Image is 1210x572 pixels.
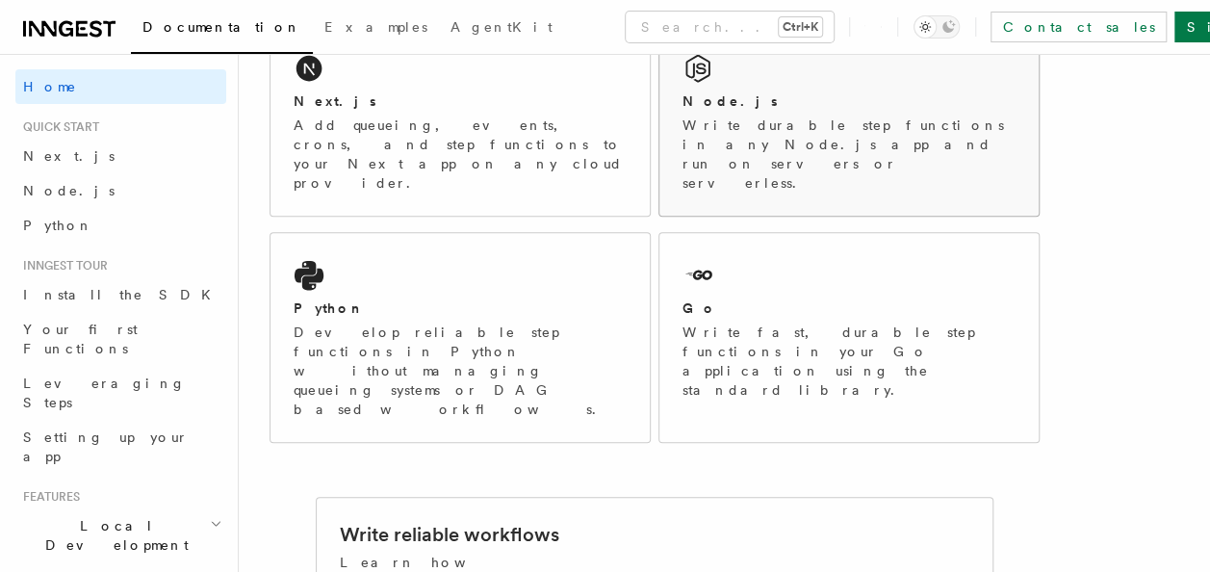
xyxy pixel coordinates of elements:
a: Node.js [15,173,226,208]
a: PythonDevelop reliable step functions in Python without managing queueing systems or DAG based wo... [270,232,651,443]
p: Develop reliable step functions in Python without managing queueing systems or DAG based workflows. [294,323,627,419]
span: Leveraging Steps [23,376,186,410]
span: Examples [324,19,427,35]
span: Python [23,218,93,233]
span: Inngest tour [15,258,108,273]
span: Local Development [15,516,210,555]
a: Home [15,69,226,104]
p: Write fast, durable step functions in your Go application using the standard library. [682,323,1016,400]
kbd: Ctrl+K [779,17,822,37]
span: Quick start [15,119,99,135]
a: Examples [313,6,439,52]
button: Local Development [15,508,226,562]
a: Setting up your app [15,420,226,474]
a: Next.js [15,139,226,173]
a: Contact sales [991,12,1167,42]
a: Python [15,208,226,243]
p: Write durable step functions in any Node.js app and run on servers or serverless. [682,116,1016,193]
a: GoWrite fast, durable step functions in your Go application using the standard library. [658,232,1040,443]
a: Next.jsAdd queueing, events, crons, and step functions to your Next app on any cloud provider. [270,25,651,217]
p: Add queueing, events, crons, and step functions to your Next app on any cloud provider. [294,116,627,193]
span: Features [15,489,80,505]
a: Node.jsWrite durable step functions in any Node.js app and run on servers or serverless. [658,25,1040,217]
h2: Node.js [682,91,778,111]
a: Documentation [131,6,313,54]
a: Install the SDK [15,277,226,312]
h2: Write reliable workflows [340,521,559,548]
span: Home [23,77,77,96]
span: Setting up your app [23,429,189,464]
span: Your first Functions [23,322,138,356]
a: AgentKit [439,6,564,52]
button: Search...Ctrl+K [626,12,834,42]
span: Install the SDK [23,287,222,302]
h2: Go [682,299,717,318]
button: Toggle dark mode [914,15,960,39]
span: AgentKit [451,19,553,35]
span: Documentation [142,19,301,35]
a: Leveraging Steps [15,366,226,420]
h2: Python [294,299,365,318]
a: Your first Functions [15,312,226,366]
h2: Next.js [294,91,376,111]
span: Node.js [23,183,115,198]
span: Next.js [23,148,115,164]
